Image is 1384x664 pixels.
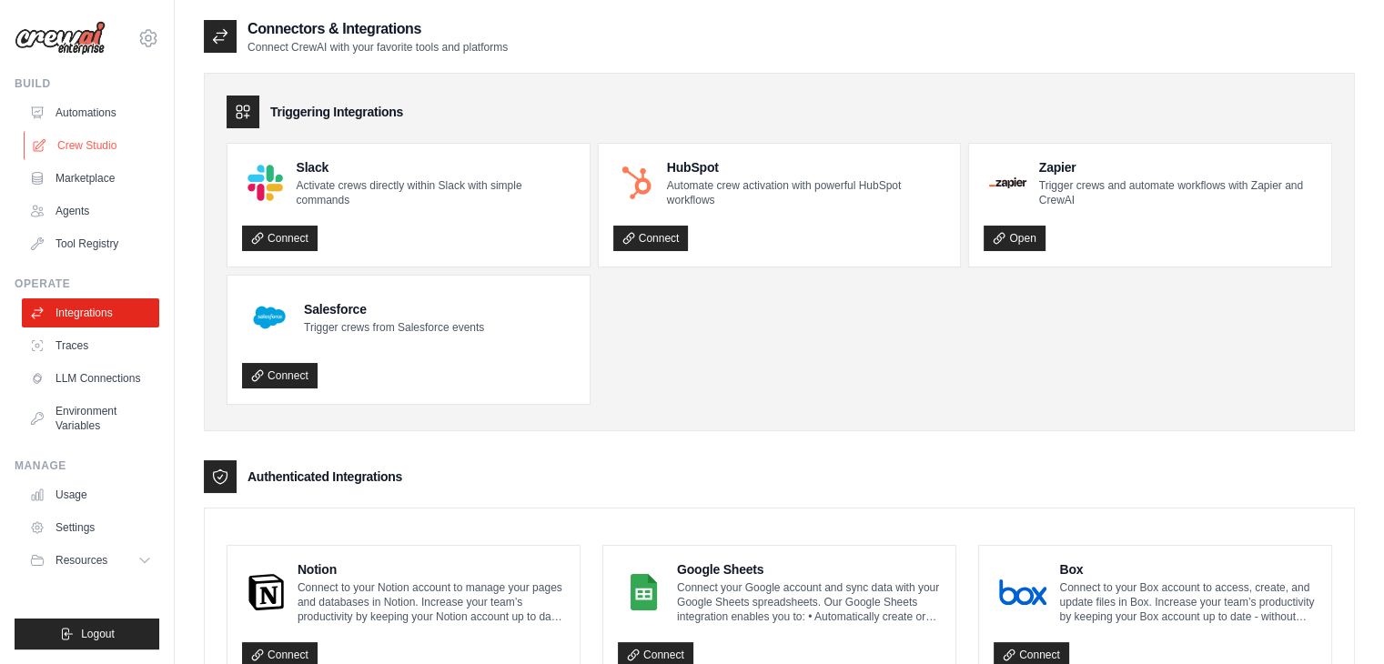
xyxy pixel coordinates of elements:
[613,226,689,251] a: Connect
[56,553,107,568] span: Resources
[242,363,318,388] a: Connect
[677,580,941,624] p: Connect your Google account and sync data with your Google Sheets spreadsheets. Our Google Sheets...
[242,226,318,251] a: Connect
[22,397,159,440] a: Environment Variables
[1039,158,1317,176] h4: Zapier
[15,619,159,649] button: Logout
[248,18,508,40] h2: Connectors & Integrations
[22,229,159,258] a: Tool Registry
[296,158,574,176] h4: Slack
[81,627,115,641] span: Logout
[22,196,159,226] a: Agents
[15,277,159,291] div: Operate
[22,98,159,127] a: Automations
[667,158,946,176] h4: HubSpot
[248,296,291,339] img: Salesforce Logo
[15,21,106,55] img: Logo
[296,178,574,207] p: Activate crews directly within Slack with simple commands
[989,177,1025,188] img: Zapier Logo
[24,131,161,160] a: Crew Studio
[1059,580,1317,624] p: Connect to your Box account to access, create, and update files in Box. Increase your team’s prod...
[248,165,283,200] img: Slack Logo
[304,300,484,318] h4: Salesforce
[248,574,285,610] img: Notion Logo
[22,364,159,393] a: LLM Connections
[248,468,402,486] h3: Authenticated Integrations
[22,331,159,360] a: Traces
[1059,560,1317,578] h4: Box
[15,458,159,473] div: Manage
[304,320,484,335] p: Trigger crews from Salesforce events
[248,40,508,55] p: Connect CrewAI with your favorite tools and platforms
[677,560,941,578] h4: Google Sheets
[623,574,664,610] img: Google Sheets Logo
[22,164,159,193] a: Marketplace
[22,546,159,575] button: Resources
[22,298,159,327] a: Integrations
[22,480,159,509] a: Usage
[999,574,1046,610] img: Box Logo
[298,560,565,578] h4: Notion
[619,165,654,200] img: HubSpot Logo
[298,580,565,624] p: Connect to your Notion account to manage your pages and databases in Notion. Increase your team’s...
[15,76,159,91] div: Build
[22,513,159,542] a: Settings
[984,226,1045,251] a: Open
[1039,178,1317,207] p: Trigger crews and automate workflows with Zapier and CrewAI
[270,103,403,121] h3: Triggering Integrations
[667,178,946,207] p: Automate crew activation with powerful HubSpot workflows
